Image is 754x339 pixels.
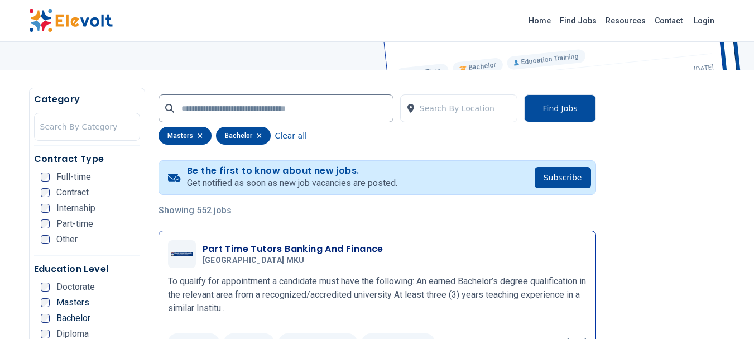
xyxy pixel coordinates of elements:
[187,165,397,176] h4: Be the first to know about new jobs.
[524,94,595,122] button: Find Jobs
[650,12,687,30] a: Contact
[56,298,89,307] span: Masters
[687,9,721,32] a: Login
[56,330,89,338] span: Diploma
[159,127,212,145] div: masters
[41,330,50,338] input: Diploma
[56,235,78,244] span: Other
[216,127,271,145] div: bachelor
[524,12,555,30] a: Home
[41,204,50,213] input: Internship
[168,275,587,315] p: To qualify for appointment a candidate must have the following: An earned Bachelor’s degree quali...
[275,127,307,145] button: Clear all
[41,298,50,307] input: Masters
[555,12,601,30] a: Find Jobs
[56,219,93,228] span: Part-time
[34,93,140,106] h5: Category
[56,188,89,197] span: Contract
[171,252,193,256] img: Mount Kenya University MKU
[698,285,754,339] iframe: Chat Widget
[56,173,91,182] span: Full-time
[41,173,50,182] input: Full-time
[41,188,50,197] input: Contract
[29,9,113,32] img: Elevolt
[203,242,383,256] h3: Part Time Tutors Banking And Finance
[56,283,95,292] span: Doctorate
[56,204,95,213] span: Internship
[34,152,140,166] h5: Contract Type
[535,167,591,188] button: Subscribe
[41,283,50,292] input: Doctorate
[41,235,50,244] input: Other
[159,204,596,217] p: Showing 552 jobs
[203,256,305,266] span: [GEOGRAPHIC_DATA] MKU
[601,12,650,30] a: Resources
[41,314,50,323] input: Bachelor
[34,262,140,276] h5: Education Level
[56,314,90,323] span: Bachelor
[187,176,397,190] p: Get notified as soon as new job vacancies are posted.
[41,219,50,228] input: Part-time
